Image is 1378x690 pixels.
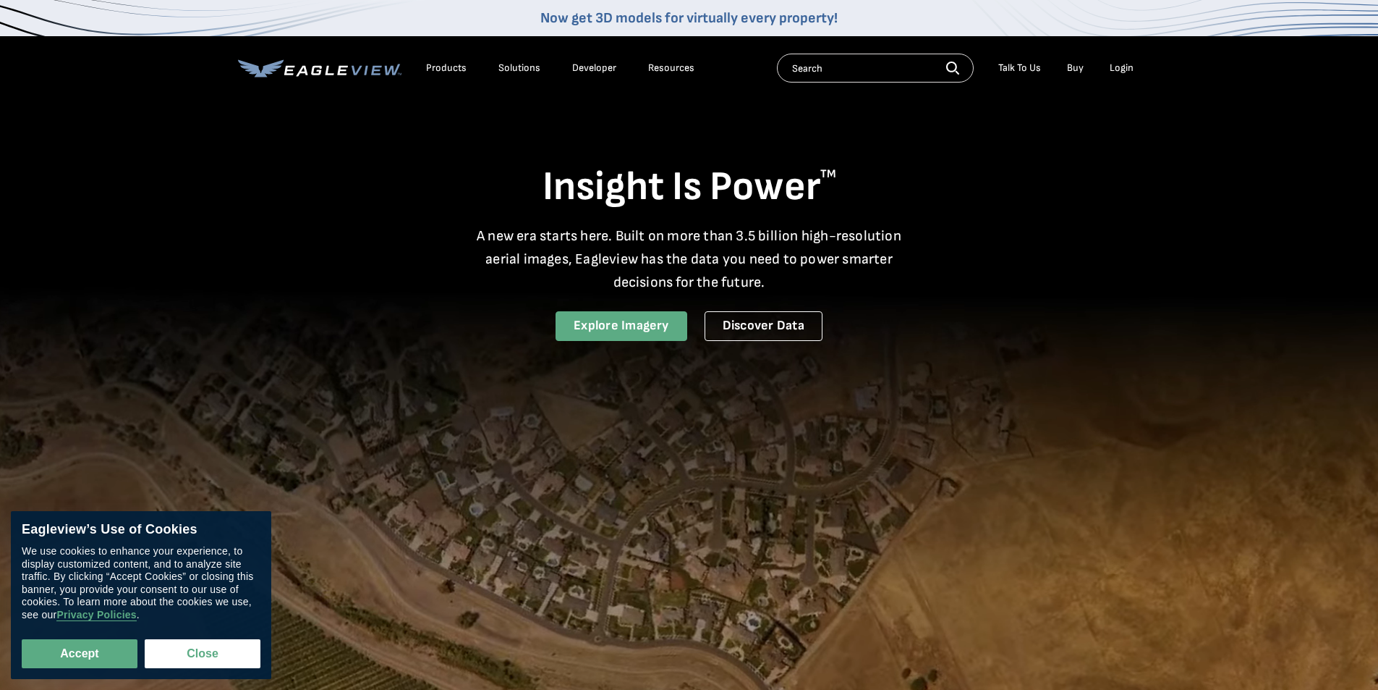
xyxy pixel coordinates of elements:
div: Login [1110,62,1134,75]
input: Search [777,54,974,83]
a: Now get 3D models for virtually every property! [540,9,838,27]
a: Developer [572,62,616,75]
div: Eagleview’s Use of Cookies [22,522,260,538]
div: Products [426,62,467,75]
p: A new era starts here. Built on more than 3.5 billion high-resolution aerial images, Eagleview ha... [468,224,911,294]
a: Buy [1067,62,1084,75]
h1: Insight Is Power [238,162,1141,213]
sup: TM [820,167,836,181]
div: Solutions [498,62,540,75]
a: Privacy Policies [56,609,136,621]
a: Discover Data [705,311,822,341]
div: Talk To Us [998,62,1041,75]
button: Close [145,639,260,668]
button: Accept [22,639,137,668]
a: Explore Imagery [556,311,687,341]
div: Resources [648,62,694,75]
div: We use cookies to enhance your experience, to display customized content, and to analyze site tra... [22,545,260,621]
